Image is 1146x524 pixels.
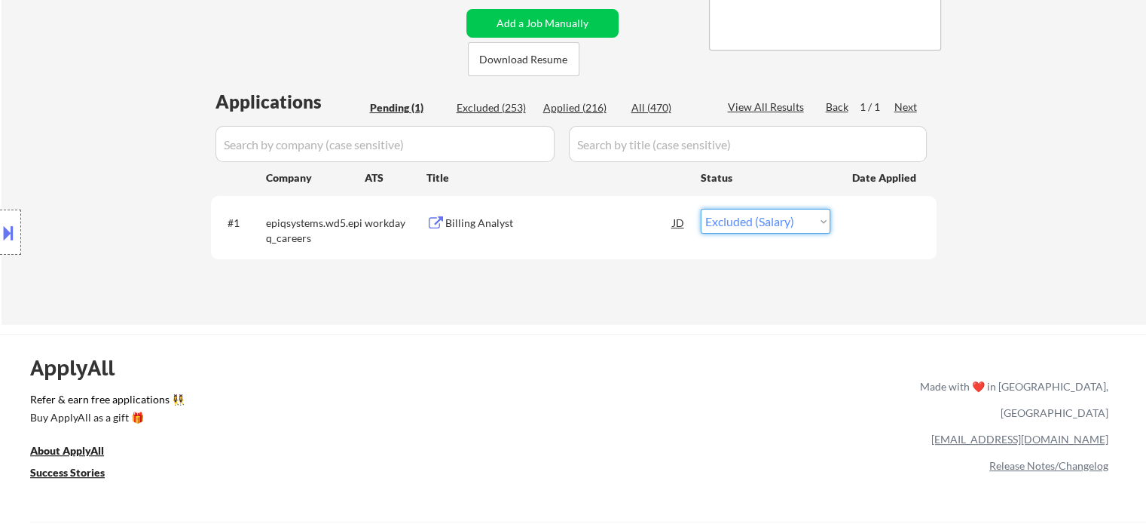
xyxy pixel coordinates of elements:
div: ATS [365,170,426,185]
a: Refer & earn free applications 👯‍♀️ [30,394,605,410]
a: Success Stories [30,465,125,484]
div: Company [266,170,365,185]
div: Title [426,170,686,185]
button: Download Resume [468,42,579,76]
div: All (470) [631,100,707,115]
div: Billing Analyst [445,216,673,231]
input: Search by title (case sensitive) [569,126,927,162]
div: epiqsystems.wd5.epiq_careers [266,216,365,245]
div: Applied (216) [543,100,619,115]
input: Search by company (case sensitive) [215,126,555,162]
div: Next [894,100,918,115]
div: Status [701,164,830,191]
div: JD [671,209,686,236]
div: workday [365,216,426,231]
div: Pending (1) [370,100,445,115]
a: About ApplyAll [30,443,125,462]
button: Add a Job Manually [466,9,619,38]
u: About ApplyAll [30,444,104,457]
div: ApplyAll [30,355,132,381]
div: Buy ApplyAll as a gift 🎁 [30,412,181,423]
div: View All Results [728,100,808,115]
div: Date Applied [852,170,918,185]
a: Buy ApplyAll as a gift 🎁 [30,410,181,429]
div: Made with ❤️ in [GEOGRAPHIC_DATA], [GEOGRAPHIC_DATA] [914,373,1108,426]
a: [EMAIL_ADDRESS][DOMAIN_NAME] [931,433,1108,446]
div: Excluded (253) [457,100,532,115]
a: Release Notes/Changelog [989,459,1108,472]
div: 1 / 1 [860,100,894,115]
u: Success Stories [30,466,105,479]
div: Back [826,100,850,115]
div: Applications [215,93,365,111]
